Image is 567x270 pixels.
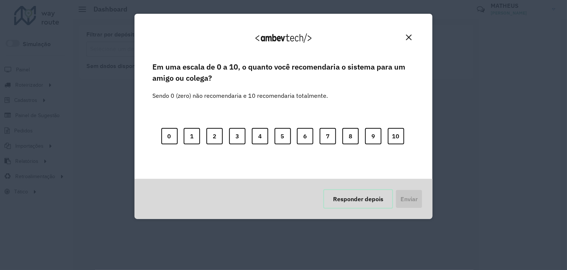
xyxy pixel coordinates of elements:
button: 7 [320,128,336,144]
button: 6 [297,128,313,144]
button: Responder depois [323,189,393,209]
label: Sendo 0 (zero) não recomendaria e 10 recomendaria totalmente. [152,82,328,100]
button: 10 [388,128,404,144]
button: 2 [206,128,223,144]
button: 9 [365,128,381,144]
label: Em uma escala de 0 a 10, o quanto você recomendaria o sistema para um amigo ou colega? [152,61,415,84]
button: Close [403,32,415,43]
img: Close [406,35,412,40]
button: 0 [161,128,178,144]
button: 5 [275,128,291,144]
button: 3 [229,128,246,144]
button: 8 [342,128,359,144]
img: Logo Ambevtech [256,33,311,43]
button: 1 [184,128,200,144]
button: 4 [252,128,268,144]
